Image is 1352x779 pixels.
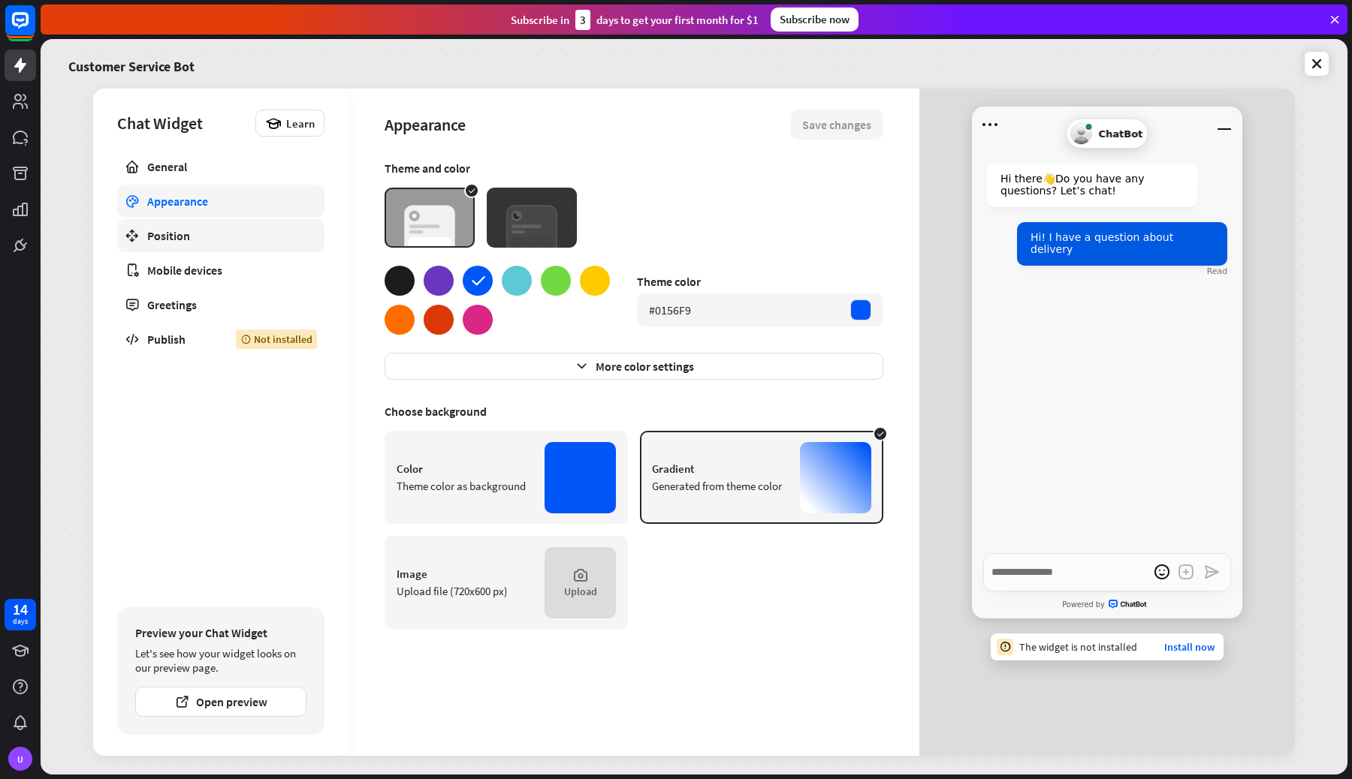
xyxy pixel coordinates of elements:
[397,584,533,598] div: Upload file (720x600 px)
[978,113,1002,137] button: Open menu
[564,585,597,598] div: Upload
[13,603,28,616] div: 14
[1212,113,1236,137] button: Minimize window
[117,323,324,356] a: Publish Not installed
[147,297,294,312] div: Greetings
[117,185,324,218] a: Appearance
[286,116,315,131] span: Learn
[1031,231,1173,255] span: Hi! I have a question about delivery
[117,150,324,183] a: General
[147,194,294,209] div: Appearance
[575,10,590,30] div: 3
[1062,600,1105,609] span: Powered by
[135,687,306,717] button: Open preview
[637,274,883,289] div: Theme color
[236,329,317,349] div: Not installed
[117,254,324,287] a: Mobile devices
[397,479,533,493] div: Theme color as background
[649,302,691,317] div: #0156F9
[12,6,57,51] button: Open LiveChat chat widget
[147,332,213,347] div: Publish
[385,353,883,380] button: More color settings
[147,228,294,243] div: Position
[13,616,28,627] div: days
[117,219,324,252] a: Position
[147,159,294,174] div: General
[385,114,790,135] div: Appearance
[5,599,36,630] a: 14 days
[8,747,32,771] div: U
[147,263,294,278] div: Mobile devices
[135,625,306,640] div: Preview your Chat Widget
[385,404,883,419] div: Choose background
[1174,560,1198,584] button: Add an attachment
[1150,560,1174,584] button: open emoji picker
[1019,640,1137,654] div: The widget is not installed
[135,646,306,675] div: Let's see how your widget looks on our preview page.
[983,553,1231,591] textarea: Write a message…
[1067,119,1148,149] div: ChatBot
[117,113,248,134] div: Chat Widget
[652,462,788,476] div: Gradient
[511,10,759,30] div: Subscribe in days to get your first month for $1
[790,110,883,140] button: Save changes
[117,288,324,321] a: Greetings
[397,462,533,476] div: Color
[1200,560,1224,584] button: Send a message
[1164,640,1215,654] a: Install now
[972,594,1242,615] a: Powered byChatBot
[1109,600,1152,609] span: ChatBot
[1000,173,1144,197] span: Hi there 👋 Do you have any questions? Let’s chat!
[68,48,195,80] a: Customer Service Bot
[771,8,859,32] div: Subscribe now
[1207,266,1227,276] div: Read
[385,161,883,176] div: Theme and color
[652,479,788,493] div: Generated from theme color
[397,567,533,581] div: Image
[1099,128,1143,140] span: ChatBot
